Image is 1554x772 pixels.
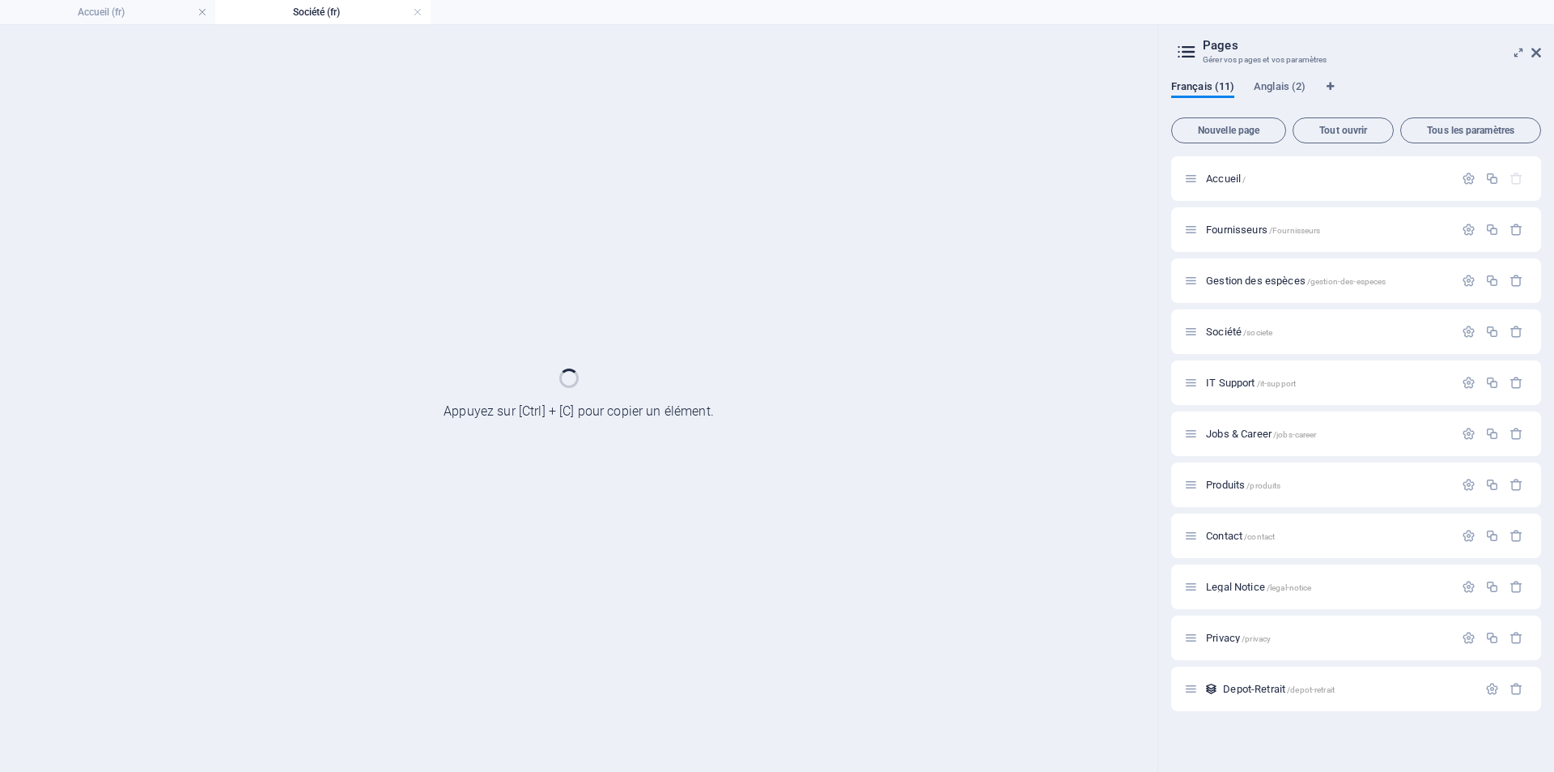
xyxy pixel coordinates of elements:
span: IT Support [1206,377,1296,389]
div: Supprimer [1509,631,1523,645]
div: Dupliquer [1485,376,1499,390]
div: Paramètres [1462,478,1475,492]
span: /societe [1243,328,1272,337]
div: Gestion des espèces/gestion-des-especes [1201,275,1454,286]
span: /legal-notice [1267,583,1312,592]
div: Supprimer [1509,376,1523,390]
span: Cliquez pour ouvrir la page. [1206,173,1246,185]
div: Paramètres [1462,580,1475,594]
div: Dupliquer [1485,223,1499,237]
span: / [1242,175,1246,184]
div: Supprimer [1509,325,1523,339]
span: /it-support [1257,379,1297,388]
div: Onglets langues [1171,80,1541,111]
div: Dupliquer [1485,172,1499,186]
button: Nouvelle page [1171,117,1286,143]
div: Legal Notice/legal-notice [1201,582,1454,592]
div: Paramètres [1485,682,1499,696]
span: /gestion-des-especes [1307,277,1386,286]
div: Paramètres [1462,427,1475,441]
span: Cliquez pour ouvrir la page. [1206,428,1316,440]
div: Société/societe [1201,326,1454,337]
button: Tout ouvrir [1293,117,1394,143]
button: Tous les paramètres [1400,117,1541,143]
div: Supprimer [1509,529,1523,543]
span: /produits [1246,481,1280,490]
div: Dupliquer [1485,274,1499,288]
div: Paramètres [1462,223,1475,237]
h3: Gérer vos pages et vos paramètres [1203,53,1509,67]
span: /privacy [1242,634,1271,643]
div: Fournisseurs/Fournisseurs [1201,224,1454,235]
div: Supprimer [1509,682,1523,696]
span: Cliquez pour ouvrir la page. [1223,683,1335,695]
div: La page de départ ne peut pas être supprimée. [1509,172,1523,186]
span: Gestion des espèces [1206,275,1386,287]
div: IT Support/it-support [1201,377,1454,388]
span: Cliquez pour ouvrir la page. [1206,581,1311,593]
div: Dupliquer [1485,478,1499,492]
h2: Pages [1203,38,1541,53]
div: Dupliquer [1485,529,1499,543]
div: Paramètres [1462,172,1475,186]
div: Supprimer [1509,478,1523,492]
div: Paramètres [1462,274,1475,288]
div: Supprimer [1509,274,1523,288]
div: Paramètres [1462,325,1475,339]
div: Dupliquer [1485,631,1499,645]
div: Dupliquer [1485,580,1499,594]
div: Paramètres [1462,376,1475,390]
div: Produits/produits [1201,480,1454,490]
div: Accueil/ [1201,173,1454,184]
span: /contact [1244,532,1275,541]
span: /jobs-career [1273,430,1317,439]
div: Contact/contact [1201,531,1454,541]
span: Fournisseurs [1206,224,1320,236]
span: Français (11) [1171,77,1234,100]
div: Jobs & Career/jobs-career [1201,429,1454,439]
div: Cette mise en page est utilisée en tant que modèle pour toutes les entrées (par exemple : un arti... [1204,682,1218,696]
span: Cliquez pour ouvrir la page. [1206,632,1271,644]
div: Supprimer [1509,580,1523,594]
span: Tout ouvrir [1300,126,1386,135]
span: Société [1206,326,1272,338]
div: Supprimer [1509,223,1523,237]
span: Cliquez pour ouvrir la page. [1206,530,1275,542]
span: Nouvelle page [1178,126,1279,135]
span: Anglais (2) [1254,77,1306,100]
div: Depot-Retrait/depot-retrait [1218,684,1477,694]
div: Supprimer [1509,427,1523,441]
div: Paramètres [1462,631,1475,645]
span: /depot-retrait [1287,685,1335,694]
div: Dupliquer [1485,427,1499,441]
h4: Société (fr) [215,3,431,21]
div: Dupliquer [1485,325,1499,339]
div: Privacy/privacy [1201,633,1454,643]
span: /Fournisseurs [1269,226,1321,235]
div: Paramètres [1462,529,1475,543]
span: Tous les paramètres [1408,126,1534,135]
span: Cliquez pour ouvrir la page. [1206,479,1280,491]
